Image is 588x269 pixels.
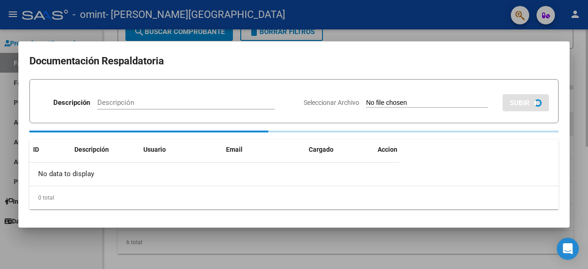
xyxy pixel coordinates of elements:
datatable-header-cell: Cargado [305,140,374,160]
span: Accion [378,146,397,153]
datatable-header-cell: Usuario [140,140,222,160]
button: SUBIR [503,94,549,111]
div: Open Intercom Messenger [557,238,579,260]
span: SUBIR [510,99,530,107]
span: Email [226,146,243,153]
div: 0 total [29,186,559,209]
span: Usuario [143,146,166,153]
datatable-header-cell: ID [29,140,71,160]
span: Descripción [74,146,109,153]
p: Descripción [53,97,90,108]
h2: Documentación Respaldatoria [29,52,559,70]
div: No data to display [29,163,400,186]
datatable-header-cell: Descripción [71,140,140,160]
datatable-header-cell: Email [222,140,305,160]
span: Cargado [309,146,334,153]
span: Seleccionar Archivo [304,99,359,106]
span: ID [33,146,39,153]
datatable-header-cell: Accion [374,140,420,160]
